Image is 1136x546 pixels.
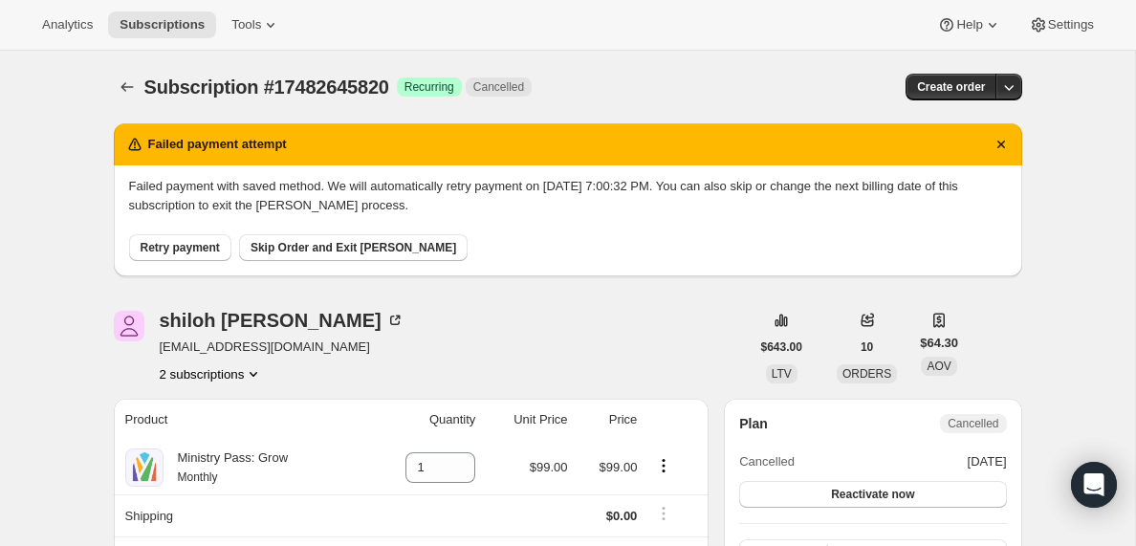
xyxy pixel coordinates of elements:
[842,367,891,381] span: ORDERS
[160,311,404,330] div: shiloh [PERSON_NAME]
[114,399,367,441] th: Product
[574,399,644,441] th: Price
[648,455,679,476] button: Product actions
[956,17,982,33] span: Help
[849,334,885,360] button: 10
[831,487,914,502] span: Reactivate now
[906,74,996,100] button: Create order
[114,494,367,536] th: Shipping
[473,79,524,95] span: Cancelled
[772,367,792,381] span: LTV
[917,79,985,95] span: Create order
[164,448,289,487] div: Ministry Pass: Grow
[129,177,1007,215] p: Failed payment with saved method. We will automatically retry payment on [DATE] 7:00:32 PM. You c...
[31,11,104,38] button: Analytics
[988,131,1015,158] button: Dismiss notification
[160,338,404,357] span: [EMAIL_ADDRESS][DOMAIN_NAME]
[178,470,218,484] small: Monthly
[251,240,456,255] span: Skip Order and Exit [PERSON_NAME]
[968,452,1007,471] span: [DATE]
[404,79,454,95] span: Recurring
[948,416,998,431] span: Cancelled
[861,339,873,355] span: 10
[1071,462,1117,508] div: Open Intercom Messenger
[739,414,768,433] h2: Plan
[750,334,814,360] button: $643.00
[606,509,638,523] span: $0.00
[114,74,141,100] button: Subscriptions
[927,360,950,373] span: AOV
[231,17,261,33] span: Tools
[141,240,220,255] span: Retry payment
[367,399,482,441] th: Quantity
[108,11,216,38] button: Subscriptions
[926,11,1013,38] button: Help
[125,448,164,487] img: product img
[600,460,638,474] span: $99.00
[144,76,389,98] span: Subscription #17482645820
[160,364,264,383] button: Product actions
[1048,17,1094,33] span: Settings
[481,399,573,441] th: Unit Price
[120,17,205,33] span: Subscriptions
[42,17,93,33] span: Analytics
[239,234,468,261] button: Skip Order and Exit [PERSON_NAME]
[530,460,568,474] span: $99.00
[114,311,144,341] span: shiloh dean
[648,503,679,524] button: Shipping actions
[148,135,287,154] h2: Failed payment attempt
[739,481,1006,508] button: Reactivate now
[220,11,292,38] button: Tools
[920,334,958,353] span: $64.30
[739,452,795,471] span: Cancelled
[1017,11,1105,38] button: Settings
[129,234,231,261] button: Retry payment
[761,339,802,355] span: $643.00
